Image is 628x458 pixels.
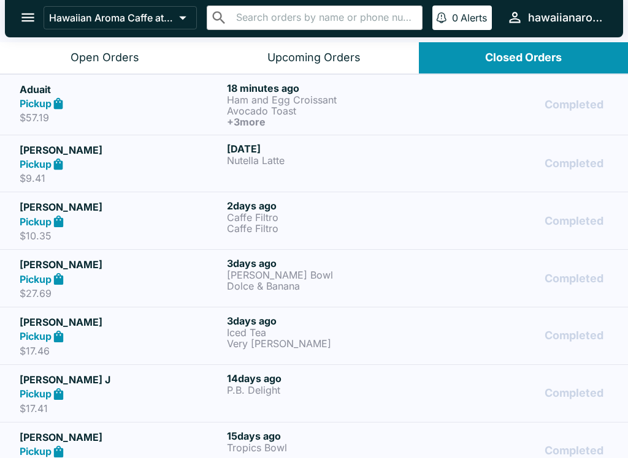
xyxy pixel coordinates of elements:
div: Closed Orders [485,51,562,65]
span: 2 days ago [227,200,277,212]
h5: [PERSON_NAME] [20,143,222,157]
p: Caffe Filtro [227,212,429,223]
p: P.B. Delight [227,385,429,396]
p: Iced Tea [227,327,429,338]
h6: 18 minutes ago [227,82,429,94]
strong: Pickup [20,388,52,400]
h6: + 3 more [227,116,429,127]
strong: Pickup [20,216,52,228]
h6: [DATE] [227,143,429,155]
strong: Pickup [20,273,52,285]
p: Dolce & Banana [227,280,429,291]
h5: [PERSON_NAME] [20,200,222,214]
p: $9.41 [20,172,222,184]
strong: Pickup [20,330,52,342]
p: $17.46 [20,345,222,357]
p: Nutella Latte [227,155,429,166]
p: [PERSON_NAME] Bowl [227,269,429,280]
input: Search orders by name or phone number [232,9,417,26]
div: hawaiianaromacaffewalls [528,10,603,25]
p: Tropics Bowl [227,442,429,453]
p: Caffe Filtro [227,223,429,234]
h5: [PERSON_NAME] [20,430,222,445]
h5: Aduait [20,82,222,97]
strong: Pickup [20,445,52,457]
p: Hawaiian Aroma Caffe at [GEOGRAPHIC_DATA] [49,12,174,24]
h5: [PERSON_NAME] [20,315,222,329]
p: Very [PERSON_NAME] [227,338,429,349]
p: Alerts [461,12,487,24]
p: 0 [452,12,458,24]
span: 15 days ago [227,430,281,442]
div: Upcoming Orders [267,51,361,65]
button: hawaiianaromacaffewalls [502,4,608,31]
div: Open Orders [71,51,139,65]
span: 3 days ago [227,257,277,269]
button: Hawaiian Aroma Caffe at [GEOGRAPHIC_DATA] [44,6,197,29]
p: Avocado Toast [227,105,429,116]
p: Ham and Egg Croissant [227,94,429,105]
button: open drawer [12,2,44,33]
p: $27.69 [20,287,222,299]
h5: [PERSON_NAME] J [20,372,222,387]
p: $57.19 [20,111,222,124]
p: $10.35 [20,230,222,242]
strong: Pickup [20,97,52,110]
span: 14 days ago [227,372,281,385]
p: $17.41 [20,402,222,415]
h5: [PERSON_NAME] [20,257,222,272]
strong: Pickup [20,158,52,170]
span: 3 days ago [227,315,277,327]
